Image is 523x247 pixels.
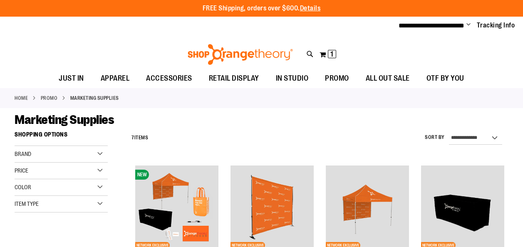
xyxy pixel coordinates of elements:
[276,69,309,88] span: IN STUDIO
[366,69,410,88] span: ALL OUT SALE
[186,44,294,65] img: Shop Orangetheory
[477,21,515,30] a: Tracking Info
[15,94,28,102] a: Home
[59,69,84,88] span: JUST IN
[70,94,119,102] strong: Marketing Supplies
[325,69,349,88] span: PROMO
[15,167,28,174] span: Price
[146,69,192,88] span: ACCESSORIES
[330,50,333,58] span: 1
[15,127,108,146] strong: Shopping Options
[41,94,58,102] a: PROMO
[15,113,114,127] span: Marketing Supplies
[203,4,321,13] p: FREE Shipping, orders over $600.
[425,134,445,141] label: Sort By
[466,21,471,30] button: Account menu
[131,135,134,141] span: 7
[135,170,149,180] span: NEW
[15,200,39,207] span: Item Type
[131,131,148,144] h2: Items
[101,69,130,88] span: APPAREL
[209,69,259,88] span: RETAIL DISPLAY
[426,69,464,88] span: OTF BY YOU
[15,184,31,190] span: Color
[300,5,321,12] a: Details
[15,151,31,157] span: Brand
